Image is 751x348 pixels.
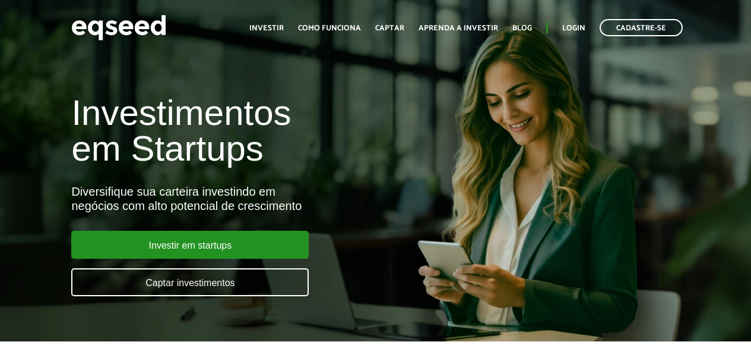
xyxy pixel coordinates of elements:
[419,24,498,32] a: Aprenda a investir
[298,24,361,32] a: Como funciona
[512,24,532,32] a: Blog
[71,184,429,213] div: Diversifique sua carteira investindo em negócios com alto potencial de crescimento
[249,24,284,32] a: Investir
[71,268,309,296] a: Captar investimentos
[562,24,585,32] a: Login
[600,19,683,36] a: Cadastre-se
[375,24,404,32] a: Captar
[71,231,309,259] a: Investir em startups
[71,95,429,167] h1: Investimentos em Startups
[71,12,166,43] img: EqSeed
